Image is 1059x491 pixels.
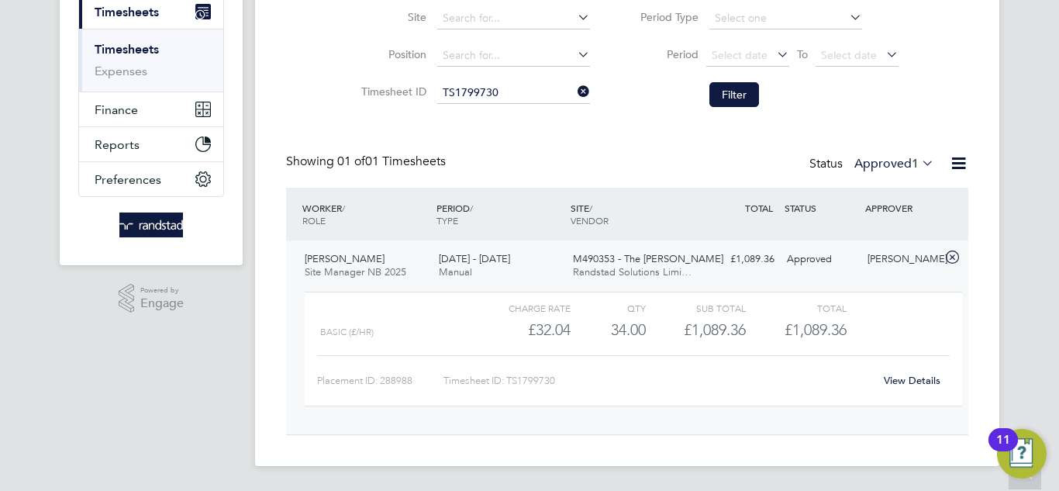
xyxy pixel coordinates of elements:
[854,156,934,171] label: Approved
[95,137,140,152] span: Reports
[95,64,147,78] a: Expenses
[709,82,759,107] button: Filter
[439,252,510,265] span: [DATE] - [DATE]
[471,317,571,343] div: £32.04
[439,265,472,278] span: Manual
[884,374,940,387] a: View Details
[996,440,1010,460] div: 11
[433,194,567,234] div: PERIOD
[119,284,185,313] a: Powered byEngage
[821,48,877,62] span: Select date
[746,299,846,317] div: Total
[95,172,161,187] span: Preferences
[140,284,184,297] span: Powered by
[809,154,937,175] div: Status
[95,5,159,19] span: Timesheets
[79,92,223,126] button: Finance
[337,154,446,169] span: 01 Timesheets
[781,247,861,272] div: Approved
[573,265,692,278] span: Randstad Solutions Limi…
[357,85,426,99] label: Timesheet ID
[785,320,847,339] span: £1,089.36
[79,29,223,92] div: Timesheets
[357,47,426,61] label: Position
[646,299,746,317] div: Sub Total
[119,213,184,237] img: randstad-logo-retina.png
[95,42,159,57] a: Timesheets
[357,10,426,24] label: Site
[78,213,224,237] a: Go to home page
[79,127,223,161] button: Reports
[286,154,449,170] div: Showing
[629,10,699,24] label: Period Type
[571,299,646,317] div: QTY
[709,8,862,29] input: Select one
[305,252,385,265] span: [PERSON_NAME]
[302,214,326,226] span: ROLE
[79,162,223,196] button: Preferences
[997,429,1047,479] button: Open Resource Center, 11 new notifications
[861,194,942,222] div: APPROVER
[571,317,646,343] div: 34.00
[320,327,374,337] span: Basic (£/HR)
[861,247,942,272] div: [PERSON_NAME]
[629,47,699,61] label: Period
[646,317,746,343] div: £1,089.36
[342,202,345,214] span: /
[573,252,723,265] span: M490353 - The [PERSON_NAME]
[912,156,919,171] span: 1
[470,202,473,214] span: /
[700,247,781,272] div: £1,089.36
[437,45,590,67] input: Search for...
[745,202,773,214] span: TOTAL
[781,194,861,222] div: STATUS
[305,265,406,278] span: Site Manager NB 2025
[437,8,590,29] input: Search for...
[443,368,874,393] div: Timesheet ID: TS1799730
[298,194,433,234] div: WORKER
[567,194,701,234] div: SITE
[436,214,458,226] span: TYPE
[471,299,571,317] div: Charge rate
[140,297,184,310] span: Engage
[317,368,443,393] div: Placement ID: 288988
[337,154,365,169] span: 01 of
[712,48,768,62] span: Select date
[437,82,590,104] input: Search for...
[571,214,609,226] span: VENDOR
[792,44,812,64] span: To
[95,102,138,117] span: Finance
[589,202,592,214] span: /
